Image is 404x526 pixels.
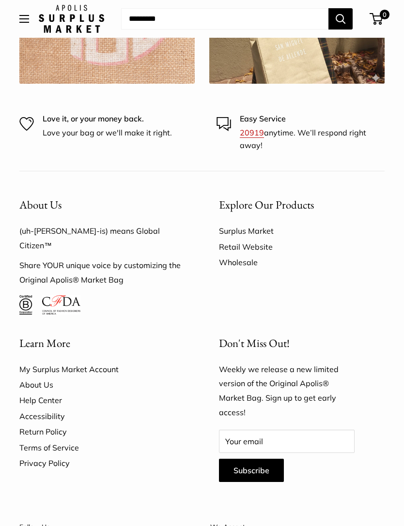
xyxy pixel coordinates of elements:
[219,362,355,421] p: Weekly we release a new limited version of the Original Apolis® Market Bag. Sign up to get early ...
[219,223,385,239] a: Surplus Market
[219,334,355,353] p: Don't Miss Out!
[19,197,62,212] span: About Us
[19,195,185,214] button: About Us
[380,10,389,19] span: 0
[240,127,375,151] p: anytime. We’ll respond right away!
[219,197,314,212] span: Explore Our Products
[240,128,264,137] a: 20919
[19,455,185,471] a: Privacy Policy
[328,8,353,30] button: Search
[19,258,185,287] p: Share YOUR unique voice by customizing the Original Apolis® Market Bag
[19,361,185,377] a: My Surplus Market Account
[43,113,172,125] p: Love it, or your money back.
[19,336,70,350] span: Learn More
[19,15,29,23] button: Open menu
[19,334,185,353] button: Learn More
[42,295,80,315] img: Council of Fashion Designers of America Member
[43,127,172,139] p: Love your bag or we'll make it right.
[19,440,185,455] a: Terms of Service
[19,377,185,392] a: About Us
[121,8,328,30] input: Search...
[371,13,383,25] a: 0
[19,424,185,439] a: Return Policy
[219,459,284,482] button: Subscribe
[19,392,185,408] a: Help Center
[19,295,32,315] img: Certified B Corporation
[19,408,185,424] a: Accessibility
[39,5,104,33] img: Apolis: Surplus Market
[219,239,385,255] a: Retail Website
[219,195,385,214] button: Explore Our Products
[219,255,385,270] a: Wholesale
[19,224,185,253] p: (uh-[PERSON_NAME]-is) means Global Citizen™
[240,113,375,125] p: Easy Service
